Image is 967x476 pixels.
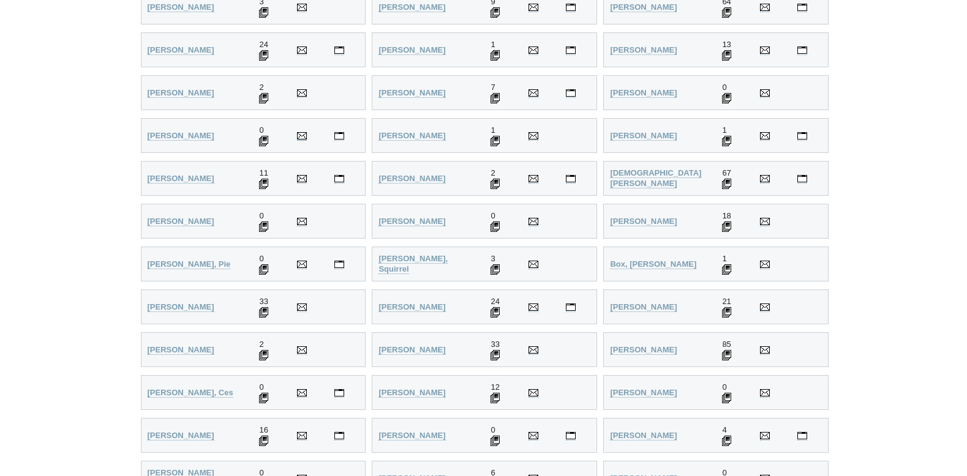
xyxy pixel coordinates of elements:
strong: [PERSON_NAME] [610,88,677,97]
img: Send Email to Anne Anderson [760,4,770,11]
a: Visit Marynes Avila's personal website [566,88,576,98]
img: Send Email to Rachel Boymal [297,303,307,311]
img: 7 Sculptures displayed for Marynes Avila [491,93,500,103]
img: Send Email to Ro Bancroft [297,132,307,139]
img: Send Email to Margaret Christianson [760,432,770,439]
img: Send Email to David Barclay [529,132,538,139]
strong: [PERSON_NAME] [148,131,214,140]
img: Send Email to Joseph Apollonio [760,46,770,54]
img: 13 Sculptures displayed for Joseph Apollonio [722,50,731,61]
img: Visit Anne Anderson's personal website [797,4,807,11]
span: 33 [491,340,499,349]
a: [PERSON_NAME] [148,302,214,312]
strong: [PERSON_NAME] [148,2,214,12]
span: 0 [722,382,726,392]
strong: [PERSON_NAME] [378,45,445,54]
img: Send Email to Nerissa Box [760,261,770,268]
strong: [PERSON_NAME] [610,131,677,140]
strong: [PERSON_NAME] [148,217,214,226]
strong: [PERSON_NAME] [148,431,214,440]
img: 24 Sculptures displayed for Chris Anderson [259,50,268,61]
a: [DEMOGRAPHIC_DATA][PERSON_NAME] [610,168,701,188]
img: Visit Lucinda Brash's personal website [566,303,576,311]
a: [PERSON_NAME], Ces [148,388,233,398]
img: Send Email to Drasko Boljevic [760,218,770,225]
strong: [PERSON_NAME] [148,174,214,183]
img: 21 Sculptures displayed for Jude Bridges-Tull [722,307,731,318]
img: 2 Sculptures displayed for Pattie Beerens [491,179,500,189]
a: Visit Pie Bolton's personal website [334,259,344,269]
img: Send Email to Oscar Carlson [760,389,770,396]
span: 3 [491,254,495,263]
strong: [PERSON_NAME] [610,431,677,440]
img: Send Email to Tracey Boheim [297,218,307,225]
a: [PERSON_NAME] [378,45,445,55]
img: 0 Sculptures displayed for Jim Boland [491,221,500,232]
a: [PERSON_NAME] [378,174,445,184]
a: [PERSON_NAME] [610,217,677,226]
strong: [PERSON_NAME] [610,2,677,12]
img: 0 Sculptures displayed for Sara Catena [491,436,500,446]
img: 64 Sculptures displayed for Anne Anderson [722,7,731,18]
img: 18 Sculptures displayed for Drasko Boljevic [722,221,731,232]
img: 0 Sculptures displayed for Wendy Badke [722,93,731,103]
img: 2 Sculptures displayed for Anna Auditore [259,93,268,103]
img: Visit John Bishop's personal website [797,175,807,182]
a: [PERSON_NAME] [148,345,214,355]
span: 33 [259,297,268,306]
img: Send Email to Lois Basham [297,175,307,182]
span: 0 [491,211,495,220]
img: Send Email to Sara Catena [529,432,538,439]
img: Send Email to Tracy Joy Andrews [529,46,538,54]
strong: [PERSON_NAME] [378,131,445,140]
img: 24 Sculptures displayed for Lucinda Brash [491,307,500,318]
strong: Box, [PERSON_NAME] [610,259,696,269]
img: Visit Brenn Bartlett's personal website [797,132,807,139]
span: 12 [491,382,499,392]
a: [PERSON_NAME] [378,345,445,355]
a: Visit Joseph Apollonio's personal website [797,45,807,55]
a: Visit Ro Bancroft's personal website [334,131,344,141]
a: [PERSON_NAME] [610,345,677,355]
span: 1 [491,125,495,135]
img: 9 Sculptures displayed for Nicole Allen [491,7,500,18]
a: [PERSON_NAME] [378,217,445,226]
span: 16 [259,425,268,434]
img: Visit Pattie Beerens's personal website [566,175,576,182]
strong: [DEMOGRAPHIC_DATA][PERSON_NAME] [610,168,701,188]
span: 2 [259,340,263,349]
a: [PERSON_NAME] [610,302,677,312]
img: 11 Sculptures displayed for Lois Basham [259,179,268,189]
img: 16 Sculptures displayed for Trevor Carter [259,436,268,446]
img: 33 Sculptures displayed for Andrew Bryant [491,350,500,360]
strong: [PERSON_NAME] [148,88,214,97]
span: 1 [722,125,726,135]
img: Send Email to Andrew Bryant [529,346,538,354]
img: Send Email to Chris Anderson [297,46,307,54]
strong: [PERSON_NAME] [610,217,677,226]
a: Visit Margaret Christianson's personal website [797,431,807,441]
span: 2 [259,83,263,92]
img: Visit Ro Bancroft's personal website [334,132,344,139]
a: [PERSON_NAME] [148,174,214,184]
a: Visit Brenn Bartlett's personal website [797,131,807,141]
strong: [PERSON_NAME], Ces [148,388,233,397]
a: [PERSON_NAME] [378,388,445,398]
a: Visit Trevor Carter's personal website [334,431,344,441]
span: 11 [259,168,268,177]
a: Visit Chris Anderson's personal website [334,45,344,55]
img: Visit Margaret Christianson's personal website [797,432,807,439]
img: Send Email to Jude Bridges-Tull [760,303,770,311]
img: 12 Sculptures displayed for Margaret Carey [491,393,500,403]
img: 0 Sculptures displayed for Ro Bancroft [259,136,268,146]
img: Send Email to Margaret Carey [529,389,538,396]
span: 0 [259,254,263,263]
img: Send Email to John Bishop [760,175,770,182]
a: Visit Nicole Allen's personal website [566,2,576,12]
a: [PERSON_NAME] [610,45,677,55]
strong: [PERSON_NAME] [378,302,445,311]
img: Send Email to Paul Cacioli [760,346,770,354]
